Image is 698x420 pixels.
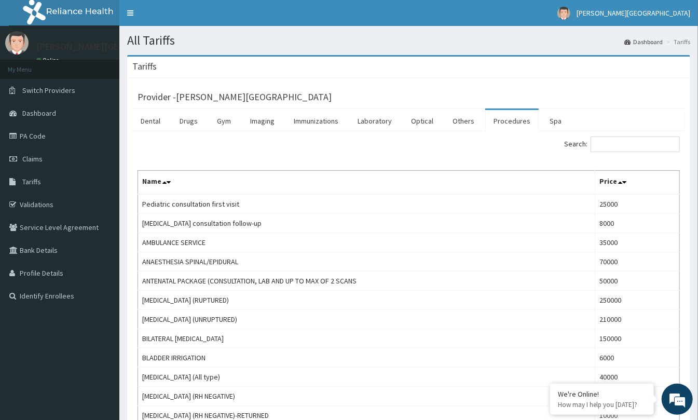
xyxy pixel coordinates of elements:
td: 250000 [595,291,680,310]
td: [MEDICAL_DATA] (RUPTURED) [138,291,595,310]
td: [MEDICAL_DATA] consultation follow-up [138,214,595,233]
td: 210000 [595,310,680,329]
a: Gym [209,110,239,132]
img: d_794563401_company_1708531726252_794563401 [19,52,42,78]
span: We're online! [60,131,143,236]
td: Pediatric consultation first visit [138,194,595,214]
td: AMBULANCE SERVICE [138,233,595,252]
td: 40000 [595,368,680,387]
a: Imaging [242,110,283,132]
img: User Image [5,31,29,55]
td: 35000 [595,233,680,252]
td: 50000 [595,272,680,291]
td: 70000 [595,252,680,272]
h3: Tariffs [132,62,157,71]
li: Tariffs [664,37,690,46]
a: Drugs [171,110,206,132]
td: [MEDICAL_DATA] (UNRUPTURED) [138,310,595,329]
td: [MEDICAL_DATA] (RH NEGATIVE) [138,387,595,406]
a: Optical [403,110,442,132]
div: Chat with us now [54,58,174,72]
td: BILATERAL [MEDICAL_DATA] [138,329,595,348]
td: 8000 [595,214,680,233]
th: Name [138,171,595,195]
p: [PERSON_NAME][GEOGRAPHIC_DATA] [36,42,190,51]
td: 6000 [595,348,680,368]
a: Procedures [485,110,539,132]
a: Others [444,110,483,132]
td: ANTENATAL PACKAGE (CONSULTATION, LAB AND UP TO MAX OF 2 SCANS [138,272,595,291]
a: Immunizations [285,110,347,132]
h3: Provider - [PERSON_NAME][GEOGRAPHIC_DATA] [138,92,332,102]
p: How may I help you today? [558,400,646,409]
span: Dashboard [22,109,56,118]
a: Dental [132,110,169,132]
a: Online [36,57,61,64]
a: Laboratory [349,110,400,132]
a: Spa [541,110,570,132]
h1: All Tariffs [127,34,690,47]
span: Tariffs [22,177,41,186]
div: Minimize live chat window [170,5,195,30]
span: Claims [22,154,43,164]
span: Switch Providers [22,86,75,95]
td: BLADDER IRRIGATION [138,348,595,368]
label: Search: [564,137,680,152]
div: We're Online! [558,389,646,399]
span: [PERSON_NAME][GEOGRAPHIC_DATA] [577,8,690,18]
td: [MEDICAL_DATA] (All type) [138,368,595,387]
a: Dashboard [624,37,663,46]
td: ANAESTHESIA SPINAL/EPIDURAL [138,252,595,272]
th: Price [595,171,680,195]
td: 25000 [595,194,680,214]
td: 150000 [595,329,680,348]
input: Search: [591,137,680,152]
img: User Image [557,7,570,20]
textarea: Type your message and hit 'Enter' [5,283,198,320]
